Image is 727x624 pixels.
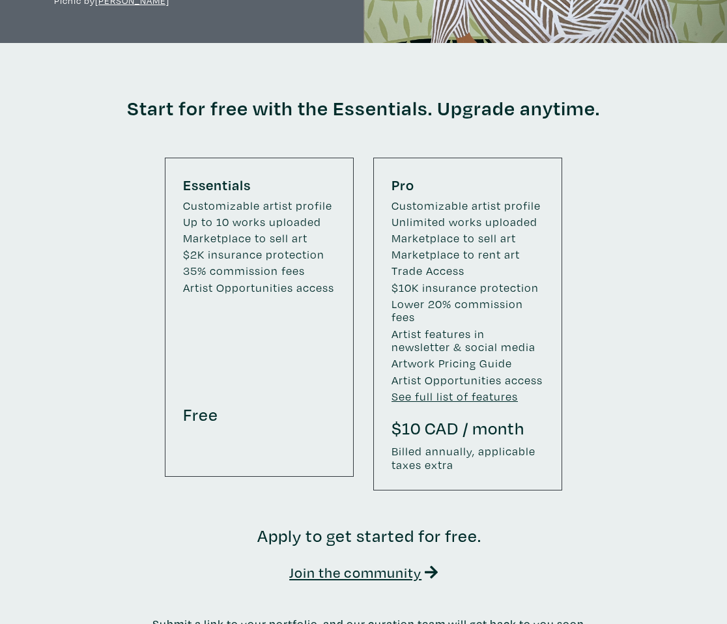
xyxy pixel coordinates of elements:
[183,264,335,278] small: 35% commission fees
[183,281,335,295] small: Artist Opportunities access
[183,404,218,425] span: Free
[392,444,535,472] small: Billed annually, applicable taxes extra
[392,216,544,229] small: Unlimited works uploaded
[392,176,544,193] h5: Pro
[392,248,544,262] small: Marketplace to rent art
[289,564,421,581] u: Join the community
[289,564,438,581] a: Join the community
[183,248,335,262] small: $2K insurance protection
[392,298,544,324] small: Lower 20% commission fees
[61,96,666,119] b: Start for free with the Essentials. Upgrade anytime.
[392,281,544,295] small: $10K insurance protection
[392,264,544,278] small: Trade Access
[392,389,518,404] a: See full list of features
[183,199,335,213] small: Customizable artist profile
[392,232,544,246] small: Marketplace to sell art
[392,357,544,371] small: Artwork Pricing Guide
[392,418,524,438] span: $10 CAD / month
[183,232,335,246] small: Marketplace to sell art
[183,176,335,193] h5: Essentials
[183,216,335,229] small: Up to 10 works uploaded
[257,526,481,546] h4: Apply to get started for free.
[392,199,544,213] small: Customizable artist profile
[392,328,544,354] small: Artist features in newsletter & social media
[392,374,544,388] small: Artist Opportunities access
